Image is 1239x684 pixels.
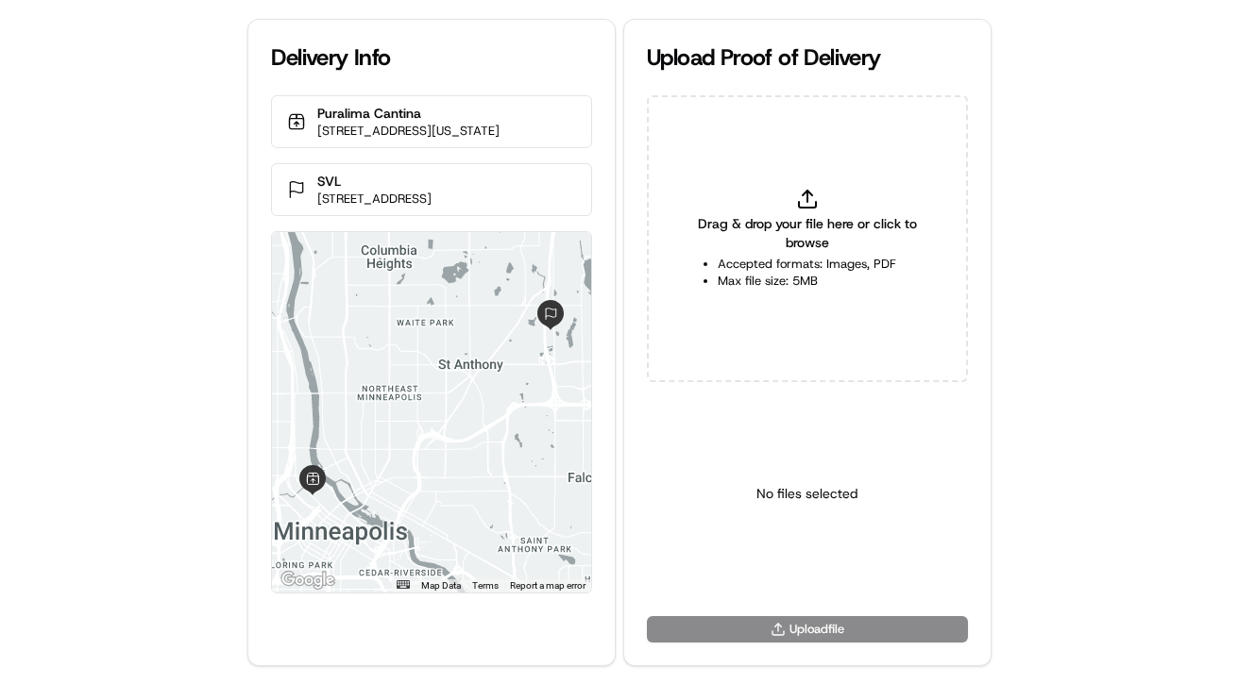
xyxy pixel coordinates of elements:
[317,172,432,191] p: SVL
[317,123,500,140] p: [STREET_ADDRESS][US_STATE]
[756,484,857,503] p: No files selected
[472,580,499,591] a: Terms (opens in new tab)
[277,568,339,592] img: Google
[718,256,896,273] li: Accepted formats: Images, PDF
[277,568,339,592] a: Open this area in Google Maps (opens a new window)
[397,580,410,589] button: Keyboard shortcuts
[317,104,500,123] p: Puralima Cantina
[421,579,461,592] button: Map Data
[317,191,432,208] p: [STREET_ADDRESS]
[694,214,921,252] span: Drag & drop your file here or click to browse
[271,42,592,73] div: Delivery Info
[647,42,968,73] div: Upload Proof of Delivery
[510,580,586,591] a: Report a map error
[718,273,896,290] li: Max file size: 5MB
